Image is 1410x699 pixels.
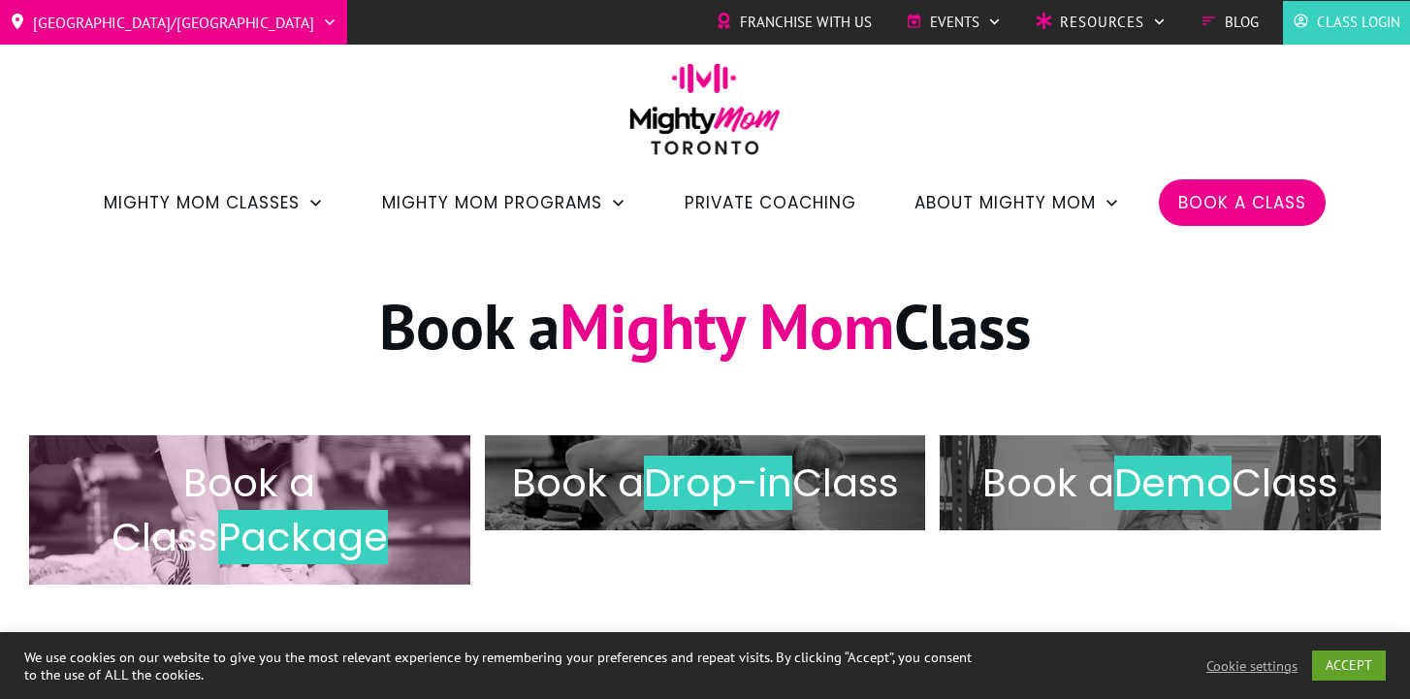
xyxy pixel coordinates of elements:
a: Private Coaching [685,186,856,219]
span: Book a Class [112,456,316,564]
span: Demo [1114,456,1232,510]
span: Franchise with Us [740,8,872,37]
h2: Book a Class [505,456,906,510]
a: Franchise with Us [716,8,872,37]
span: Class [1232,456,1338,510]
a: [GEOGRAPHIC_DATA]/[GEOGRAPHIC_DATA] [10,7,337,38]
span: Book a [982,456,1114,510]
span: Events [930,8,979,37]
a: Resources [1036,8,1167,37]
a: Class Login [1293,8,1400,37]
span: Mighty Mom Classes [104,186,300,219]
div: We use cookies on our website to give you the most relevant experience by remembering your prefer... [24,649,977,683]
span: Mighty Mom [560,285,894,366]
span: Mighty Mom Programs [382,186,602,219]
span: Resources [1060,8,1144,37]
span: Class Login [1317,8,1400,37]
span: About Mighty Mom [914,186,1096,219]
span: Package [218,510,388,564]
a: Cookie settings [1206,657,1298,675]
span: Drop-in [644,456,792,510]
h1: Book a Class [30,285,1380,391]
img: mightymom-logo-toronto [620,63,790,169]
a: About Mighty Mom [914,186,1120,219]
a: Book a Class [1178,186,1306,219]
a: Blog [1201,8,1259,37]
a: Mighty Mom Programs [382,186,626,219]
a: ACCEPT [1312,651,1386,681]
span: [GEOGRAPHIC_DATA]/[GEOGRAPHIC_DATA] [33,7,314,38]
a: Events [906,8,1002,37]
a: Mighty Mom Classes [104,186,324,219]
span: Blog [1225,8,1259,37]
